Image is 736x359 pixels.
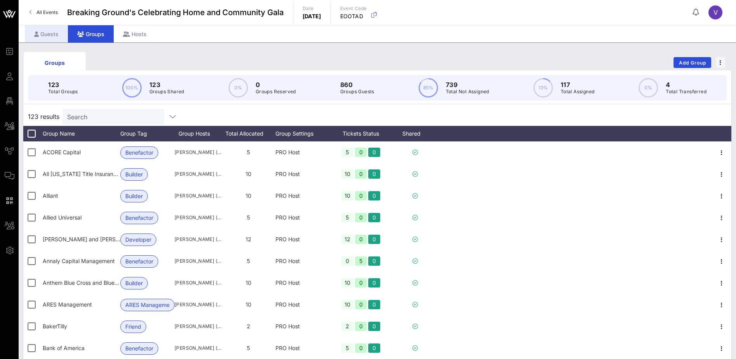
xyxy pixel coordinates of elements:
span: Breaking Ground's Celebrating Home and Community Gala [67,7,284,18]
div: 0 [368,300,380,309]
div: Tickets Status [330,126,392,141]
div: PRO Host [275,337,330,359]
div: 0 [368,343,380,353]
p: 123 [48,80,78,89]
p: [DATE] [303,12,321,20]
span: [PERSON_NAME] ([EMAIL_ADDRESS][DOMAIN_NAME]) [175,301,221,308]
div: 0 [341,256,353,266]
div: PRO Host [275,315,330,337]
div: Total Allocated [221,126,275,141]
p: Groups Reserved [256,88,296,96]
span: Builder [125,169,143,180]
span: [PERSON_NAME] ([PERSON_NAME][EMAIL_ADDRESS][PERSON_NAME][DOMAIN_NAME]) [175,322,221,330]
span: Anthem Blue Cross and Blue Shield [43,279,132,286]
span: [PERSON_NAME] ([PERSON_NAME][EMAIL_ADDRESS][DOMAIN_NAME]) [175,235,221,243]
div: 5 [341,213,353,222]
div: 0 [368,213,380,222]
div: 0 [355,322,367,331]
div: 0 [355,235,367,244]
p: Event Code [340,5,367,12]
span: Add Group [679,60,707,66]
p: 739 [446,80,489,89]
p: Groups Guests [340,88,374,96]
button: Add Group [674,57,711,68]
div: PRO Host [275,163,330,185]
span: 5 [247,258,250,264]
p: Groups Shared [149,88,184,96]
span: 5 [247,214,250,221]
div: 0 [355,169,367,179]
span: Builder [125,277,143,289]
span: All Events [36,9,58,15]
div: 0 [368,322,380,331]
span: Alliant [43,192,58,199]
span: All New York Title Insurance Company [43,171,145,177]
div: 0 [368,191,380,200]
div: 10 [341,300,353,309]
span: Benefactor [125,147,153,159]
a: All Events [25,6,62,19]
div: Group Tag [120,126,175,141]
span: Developer [125,234,151,246]
span: Allied Universal [43,214,81,221]
p: Total Not Assigned [446,88,489,96]
span: [PERSON_NAME] ([EMAIL_ADDRESS][DOMAIN_NAME]) [175,170,221,178]
span: Bank of America [43,345,85,351]
div: PRO Host [275,141,330,163]
span: [PERSON_NAME] ([PERSON_NAME][EMAIL_ADDRESS][PERSON_NAME][DOMAIN_NAME]) [175,214,221,221]
p: 0 [256,80,296,89]
span: V [713,9,718,16]
span: Ann and Robert Tirschwell & Type A Projects [43,236,192,242]
span: Benefactor [125,256,153,267]
div: PRO Host [275,207,330,228]
div: PRO Host [275,250,330,272]
div: 0 [368,148,380,157]
div: 5 [341,148,353,157]
span: 10 [246,192,251,199]
span: [PERSON_NAME] ([PERSON_NAME][EMAIL_ADDRESS][PERSON_NAME][DOMAIN_NAME]) [175,279,221,287]
span: [PERSON_NAME] ([PERSON_NAME][EMAIL_ADDRESS][PERSON_NAME][DOMAIN_NAME]) [175,192,221,200]
div: 0 [368,278,380,288]
div: 5 [341,343,353,353]
div: 0 [355,343,367,353]
span: Builder [125,190,143,202]
div: 10 [341,191,353,200]
div: 10 [341,278,353,288]
span: 5 [247,149,250,155]
span: Benefactor [125,343,153,354]
span: Annaly Capital Management [43,258,115,264]
div: Groups [29,59,80,67]
div: PRO Host [275,294,330,315]
div: V [708,5,722,19]
div: 0 [355,213,367,222]
p: EOOTAD [340,12,367,20]
div: PRO Host [275,185,330,207]
span: [PERSON_NAME] ([EMAIL_ADDRESS][DOMAIN_NAME]) [175,257,221,265]
div: Group Settings [275,126,330,141]
span: 10 [246,301,251,308]
span: 2 [247,323,250,329]
span: Friend [125,321,141,333]
span: 10 [246,279,251,286]
div: Guests [25,25,68,43]
span: 12 [246,236,251,242]
div: 2 [341,322,353,331]
span: 123 results [28,112,59,121]
p: Date [303,5,321,12]
p: 4 [666,80,707,89]
span: ARES Management [125,299,170,311]
p: 123 [149,80,184,89]
div: Group Name [43,126,120,141]
p: Total Assigned [561,88,595,96]
span: [PERSON_NAME] ([PERSON_NAME][EMAIL_ADDRESS][PERSON_NAME][DOMAIN_NAME]) [175,344,221,352]
div: 0 [355,278,367,288]
p: 860 [340,80,374,89]
div: PRO Host [275,228,330,250]
div: 0 [355,148,367,157]
div: 0 [355,191,367,200]
div: 5 [355,256,367,266]
div: PRO Host [275,272,330,294]
div: Shared [392,126,438,141]
span: Benefactor [125,212,153,224]
p: Total Transferred [666,88,707,96]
